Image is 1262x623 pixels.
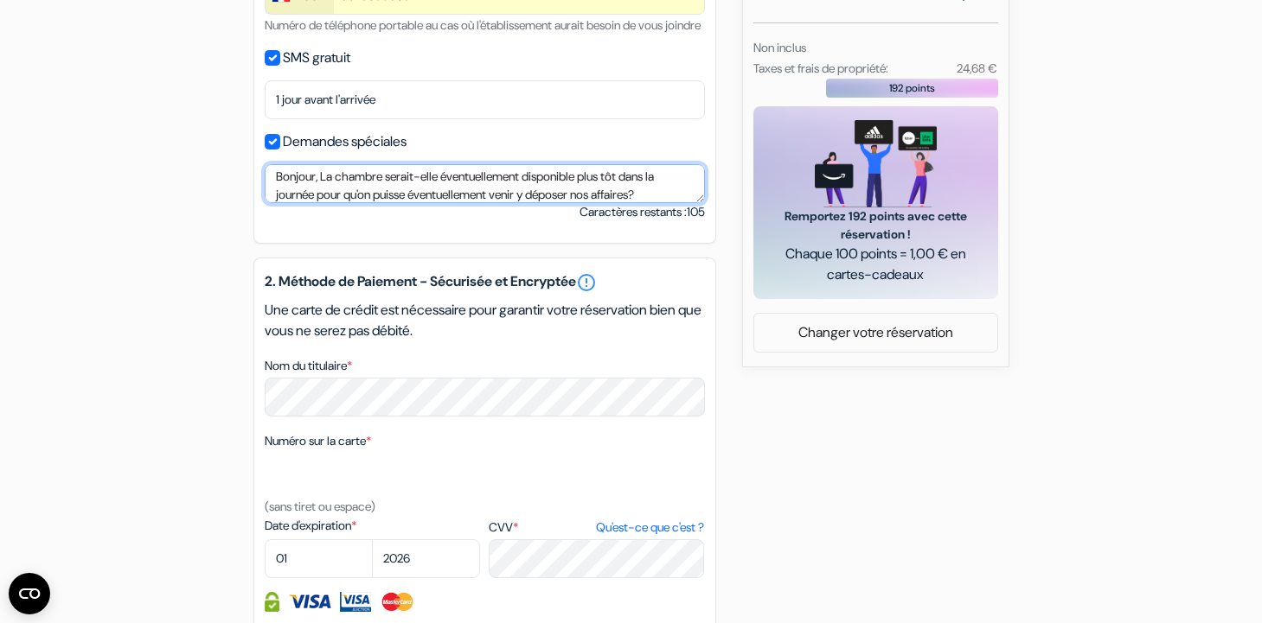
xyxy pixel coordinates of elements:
label: Date d'expiration [265,517,480,535]
label: CVV [489,518,704,537]
a: error_outline [576,272,597,293]
img: Visa [288,592,331,612]
img: gift_card_hero_new.png [815,120,937,207]
span: 192 points [889,80,935,96]
small: Caractères restants : [580,203,705,221]
button: Ouvrir le widget CMP [9,573,50,614]
img: Visa Electron [340,592,371,612]
small: (sans tiret ou espace) [265,499,375,514]
span: Chaque 100 points = 1,00 € en cartes-cadeaux [774,244,977,285]
small: 24,68 € [957,60,997,76]
small: Non inclus [753,40,806,55]
img: Information de carte de crédit entièrement encryptée et sécurisée [265,592,279,612]
label: Numéro sur la carte [265,432,371,450]
label: Demandes spéciales [283,130,407,154]
img: Master Card [380,592,415,612]
a: Changer votre réservation [754,316,997,349]
label: Nom du titulaire [265,357,352,375]
span: Remportez 192 points avec cette réservation ! [774,207,977,244]
p: Une carte de crédit est nécessaire pour garantir votre réservation bien que vous ne serez pas déb... [265,300,705,341]
h5: 2. Méthode de Paiement - Sécurisée et Encryptée [265,272,705,293]
label: SMS gratuit [283,46,350,70]
small: Taxes et frais de propriété: [753,60,888,76]
span: 105 [687,204,705,219]
small: Numéro de téléphone portable au cas où l'établissement aurait besoin de vous joindre [265,17,701,33]
a: Qu'est-ce que c'est ? [596,518,704,537]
